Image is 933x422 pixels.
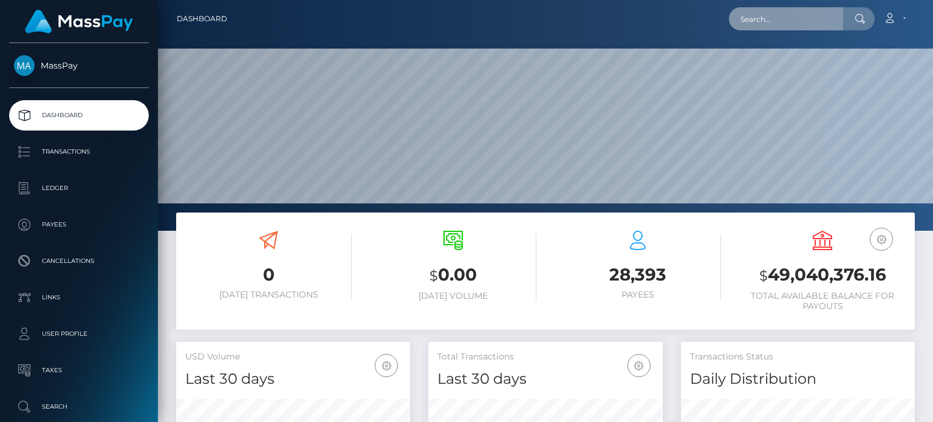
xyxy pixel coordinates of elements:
[9,282,149,313] a: Links
[9,209,149,240] a: Payees
[555,290,721,300] h6: Payees
[690,369,906,390] h4: Daily Distribution
[9,355,149,386] a: Taxes
[9,246,149,276] a: Cancellations
[429,267,438,284] small: $
[555,263,721,287] h3: 28,393
[14,325,144,343] p: User Profile
[370,263,536,288] h3: 0.00
[9,137,149,167] a: Transactions
[437,351,653,363] h5: Total Transactions
[25,10,133,33] img: MassPay Logo
[177,6,227,32] a: Dashboard
[9,60,149,71] span: MassPay
[185,290,352,300] h6: [DATE] Transactions
[185,351,401,363] h5: USD Volume
[9,392,149,422] a: Search
[690,351,906,363] h5: Transactions Status
[729,7,843,30] input: Search...
[9,173,149,203] a: Ledger
[14,361,144,379] p: Taxes
[14,55,35,76] img: MassPay
[759,267,768,284] small: $
[9,100,149,131] a: Dashboard
[14,288,144,307] p: Links
[185,369,401,390] h4: Last 30 days
[14,179,144,197] p: Ledger
[14,398,144,416] p: Search
[9,319,149,349] a: User Profile
[437,369,653,390] h4: Last 30 days
[14,252,144,270] p: Cancellations
[739,263,906,288] h3: 49,040,376.16
[739,291,906,311] h6: Total Available Balance for Payouts
[14,106,144,124] p: Dashboard
[14,216,144,234] p: Payees
[14,143,144,161] p: Transactions
[370,291,536,301] h6: [DATE] Volume
[185,263,352,287] h3: 0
